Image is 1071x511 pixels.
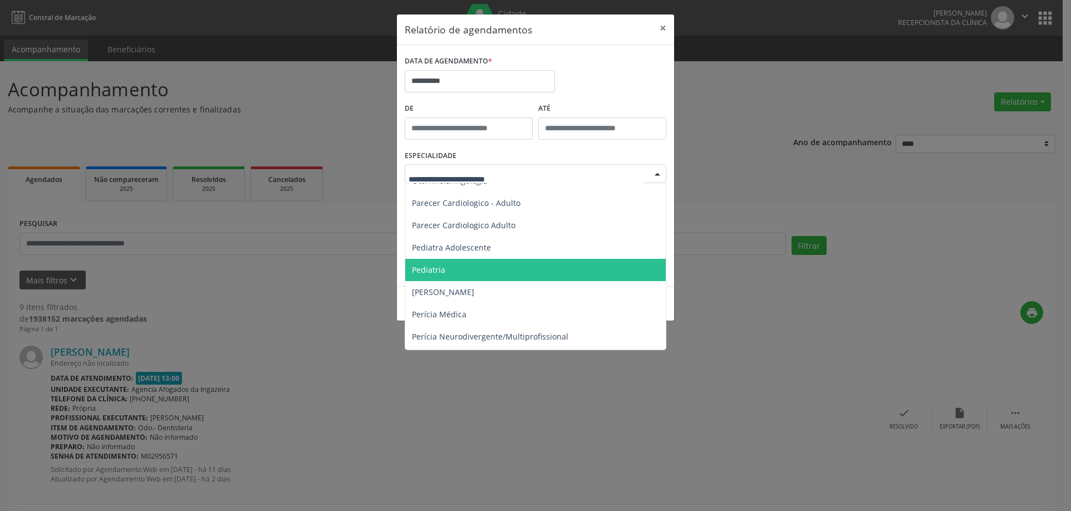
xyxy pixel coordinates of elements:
span: Parecer Cardiologico - Adulto [412,198,520,208]
span: Pediatra Adolescente [412,242,491,253]
span: Parecer Cardiologico Adulto [412,220,515,230]
span: [PERSON_NAME] [412,287,474,297]
label: ESPECIALIDADE [405,148,456,165]
span: Perícia Neurodivergente/Multiprofissional [412,331,568,342]
h5: Relatório de agendamentos [405,22,532,37]
span: Pediatria [412,264,445,275]
button: Close [652,14,674,42]
label: ATÉ [538,100,666,117]
span: Perícia Médica [412,309,466,320]
label: De [405,100,533,117]
label: DATA DE AGENDAMENTO [405,53,492,70]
